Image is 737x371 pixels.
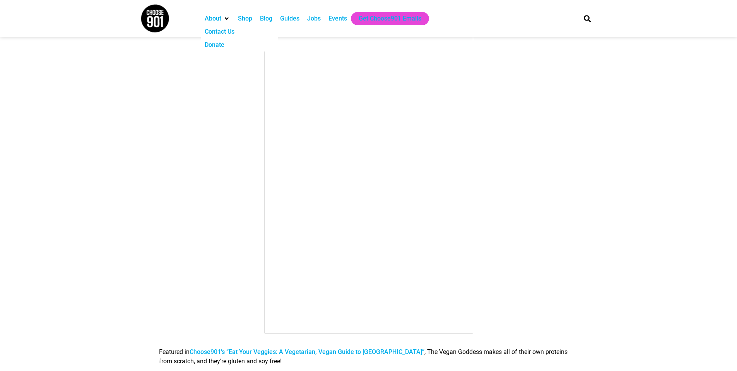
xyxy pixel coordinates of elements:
[260,14,272,23] a: Blog
[190,348,424,356] a: Choose901’s “Eat Your Veggies: A Vegetarian, Vegan Guide to [GEOGRAPHIC_DATA]”
[238,14,252,23] a: Shop
[307,14,321,23] a: Jobs
[581,12,593,25] div: Search
[205,27,234,36] a: Contact Us
[201,12,234,25] div: About
[201,12,571,25] nav: Main nav
[280,14,299,23] a: Guides
[359,14,421,23] a: Get Choose901 Emails
[328,14,347,23] a: Events
[205,40,224,50] a: Donate
[205,14,221,23] a: About
[159,347,578,366] p: Featured in , The Vegan Goddess makes all of their own proteins from scratch, and they’re gluten ...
